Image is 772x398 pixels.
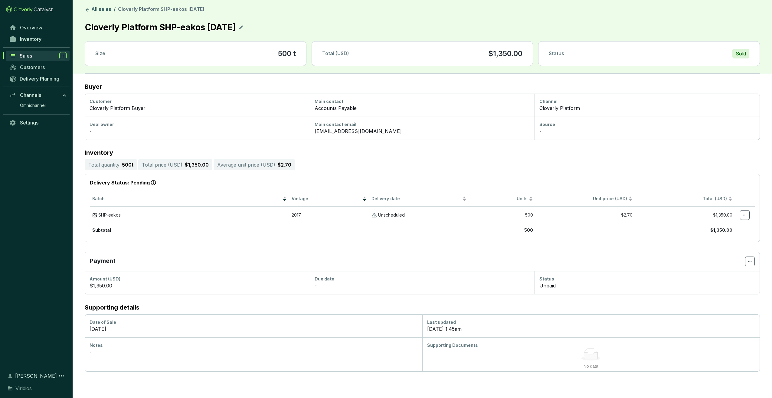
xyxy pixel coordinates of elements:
[593,196,627,201] span: Unit price (USD)
[85,21,236,34] p: Cloverly Platform SHP-eakos [DATE]
[6,51,70,61] a: Sales
[15,372,57,380] span: [PERSON_NAME]
[289,206,369,224] td: 2017
[90,282,305,289] div: $1,350.00
[90,128,305,135] div: -
[90,104,305,112] div: Cloverly Platform Buyer
[524,227,533,233] b: 500
[710,227,732,233] b: $1,350.00
[92,227,111,233] b: Subtotal
[471,196,528,202] span: Units
[90,121,305,128] div: Deal owner
[703,196,727,201] span: Total (USD)
[85,83,102,90] h2: Buyer
[88,161,119,168] p: Total quantity
[118,6,204,12] span: Cloverly Platform SHP-eakos [DATE]
[371,196,461,202] span: Delivery date
[378,212,405,218] p: Unscheduled
[90,325,417,333] div: [DATE]
[539,128,755,135] div: -
[289,192,369,207] th: Vintage
[635,206,735,224] td: $1,350.00
[20,76,59,82] span: Delivery Planning
[427,319,755,325] div: Last updated
[122,161,133,168] p: 500 t
[6,62,70,72] a: Customers
[20,25,42,31] span: Overview
[315,276,530,282] div: Due date
[315,104,530,112] div: Accounts Payable
[434,363,748,370] div: No data
[20,64,45,70] span: Customers
[85,150,760,156] p: Inventory
[539,276,755,282] div: Status
[315,128,530,135] div: [EMAIL_ADDRESS][DOMAIN_NAME]
[315,282,317,289] p: -
[20,36,41,42] span: Inventory
[427,342,755,348] div: Supporting Documents
[20,102,46,108] span: Omnichannel
[114,6,116,13] li: /
[90,319,417,325] div: Date of Sale
[90,179,755,187] p: Delivery Status: Pending
[20,92,41,98] span: Channels
[92,212,97,218] img: draft
[90,342,417,348] div: Notes
[6,74,70,84] a: Delivery Planning
[217,161,275,168] p: Average unit price ( USD )
[6,22,70,33] a: Overview
[469,192,535,207] th: Units
[369,192,469,207] th: Delivery date
[90,257,745,266] p: Payment
[185,161,209,168] p: $1,350.00
[90,348,417,356] div: -
[90,98,305,104] div: Customer
[17,101,70,110] a: Omnichannel
[549,50,564,57] p: Status
[469,206,535,224] td: 500
[535,206,635,224] td: $2.70
[488,49,522,58] p: $1,350.00
[142,161,182,168] p: Total price ( USD )
[92,196,281,202] span: Batch
[278,49,296,58] section: 500 t
[6,118,70,128] a: Settings
[20,120,38,126] span: Settings
[371,212,377,218] img: Unscheduled
[85,304,760,311] h2: Supporting details
[292,196,361,202] span: Vintage
[539,104,755,112] div: Cloverly Platform
[278,161,291,168] p: $2.70
[90,276,120,281] span: Amount (USD)
[6,34,70,44] a: Inventory
[315,98,530,104] div: Main contact
[539,98,755,104] div: Channel
[95,50,105,57] p: Size
[98,212,121,218] a: SHP-eakos
[322,50,349,56] span: Total (USD)
[539,121,755,128] div: Source
[315,121,530,128] div: Main contact email
[539,282,556,289] p: Unpaid
[20,53,32,59] span: Sales
[90,192,289,207] th: Batch
[6,90,70,100] a: Channels
[83,6,113,13] a: All sales
[15,385,32,392] span: Viridios
[427,325,755,333] div: [DATE] 1:45am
